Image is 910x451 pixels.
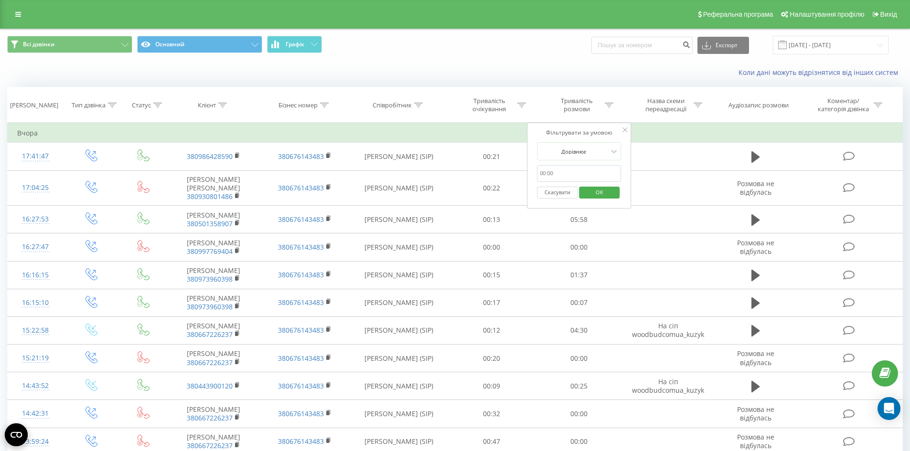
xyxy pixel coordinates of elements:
[5,423,28,446] button: Open CMP widget
[448,316,535,344] td: 00:12
[132,101,151,109] div: Статус
[168,206,259,233] td: [PERSON_NAME]
[278,409,324,418] a: 380676143483
[737,238,774,256] span: Розмова не відбулась
[187,247,233,256] a: 380997769404
[17,404,54,423] div: 14:42:31
[17,294,54,312] div: 16:15:10
[535,261,623,289] td: 01:37
[17,147,54,166] div: 17:41:47
[737,405,774,422] span: Розмова не відбулась
[350,372,448,400] td: [PERSON_NAME] (SIP)
[168,400,259,428] td: [PERSON_NAME]
[448,345,535,372] td: 00:20
[350,233,448,261] td: [PERSON_NAME] (SIP)
[535,206,623,233] td: 05:58
[72,101,106,109] div: Тип дзвінка
[187,274,233,283] a: 380973960398
[168,170,259,206] td: [PERSON_NAME] [PERSON_NAME]
[737,179,774,197] span: Розмова не відбулась
[198,101,216,109] div: Клієнт
[350,316,448,344] td: [PERSON_NAME] (SIP)
[17,178,54,197] div: 17:04:25
[278,325,324,335] a: 380676143483
[537,187,578,199] button: Скасувати
[168,233,259,261] td: [PERSON_NAME]
[286,41,304,48] span: Графік
[448,233,535,261] td: 00:00
[737,432,774,450] span: Розмова не відбулась
[187,358,233,367] a: 380667226237
[187,330,233,339] a: 380667226237
[350,289,448,316] td: [PERSON_NAME] (SIP)
[535,316,623,344] td: 04:30
[278,437,324,446] a: 380676143483
[187,192,233,201] a: 380930801486
[535,345,623,372] td: 00:00
[551,97,602,113] div: Тривалість розмови
[17,349,54,367] div: 15:21:19
[448,261,535,289] td: 00:15
[622,316,713,344] td: На сіп woodbudcomua_kuzyk
[448,289,535,316] td: 00:17
[591,37,693,54] input: Пошук за номером
[537,165,621,182] input: 00:00
[703,10,773,18] span: Реферальна програма
[350,261,448,289] td: [PERSON_NAME] (SIP)
[17,238,54,256] div: 16:27:47
[640,97,691,113] div: Назва схеми переадресації
[187,152,233,161] a: 380986428590
[448,170,535,206] td: 00:22
[373,101,412,109] div: Співробітник
[168,345,259,372] td: [PERSON_NAME]
[8,124,903,143] td: Вчора
[278,215,324,224] a: 380676143483
[537,128,621,137] div: Фільтрувати за умовою
[535,233,623,261] td: 00:00
[278,270,324,279] a: 380676143483
[878,397,900,420] div: Open Intercom Messenger
[535,289,623,316] td: 00:07
[350,170,448,206] td: [PERSON_NAME] (SIP)
[448,143,535,170] td: 00:21
[23,41,54,48] span: Всі дзвінки
[17,321,54,340] div: 15:22:58
[168,289,259,316] td: [PERSON_NAME]
[535,400,623,428] td: 00:00
[278,354,324,363] a: 380676143483
[350,345,448,372] td: [PERSON_NAME] (SIP)
[586,185,613,199] span: OK
[790,10,864,18] span: Налаштування профілю
[267,36,322,53] button: Графік
[187,219,233,228] a: 380501358907
[350,206,448,233] td: [PERSON_NAME] (SIP)
[278,242,324,252] a: 380676143483
[17,210,54,229] div: 16:27:53
[448,206,535,233] td: 00:13
[815,97,871,113] div: Коментар/категорія дзвінка
[350,143,448,170] td: [PERSON_NAME] (SIP)
[187,413,233,422] a: 380667226237
[187,441,233,450] a: 380667226237
[880,10,897,18] span: Вихід
[448,400,535,428] td: 00:32
[17,377,54,395] div: 14:43:52
[622,372,713,400] td: На сіп woodbudcomua_kuzyk
[728,101,789,109] div: Аудіозапис розмови
[448,372,535,400] td: 00:09
[278,152,324,161] a: 380676143483
[535,372,623,400] td: 00:25
[278,381,324,390] a: 380676143483
[168,316,259,344] td: [PERSON_NAME]
[278,183,324,192] a: 380676143483
[137,36,262,53] button: Основний
[17,432,54,451] div: 13:59:24
[10,101,58,109] div: [PERSON_NAME]
[739,68,903,77] a: Коли дані можуть відрізнятися вiд інших систем
[464,97,515,113] div: Тривалість очікування
[17,266,54,284] div: 16:16:15
[278,101,318,109] div: Бізнес номер
[737,349,774,367] span: Розмова не відбулась
[7,36,132,53] button: Всі дзвінки
[187,302,233,311] a: 380973960398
